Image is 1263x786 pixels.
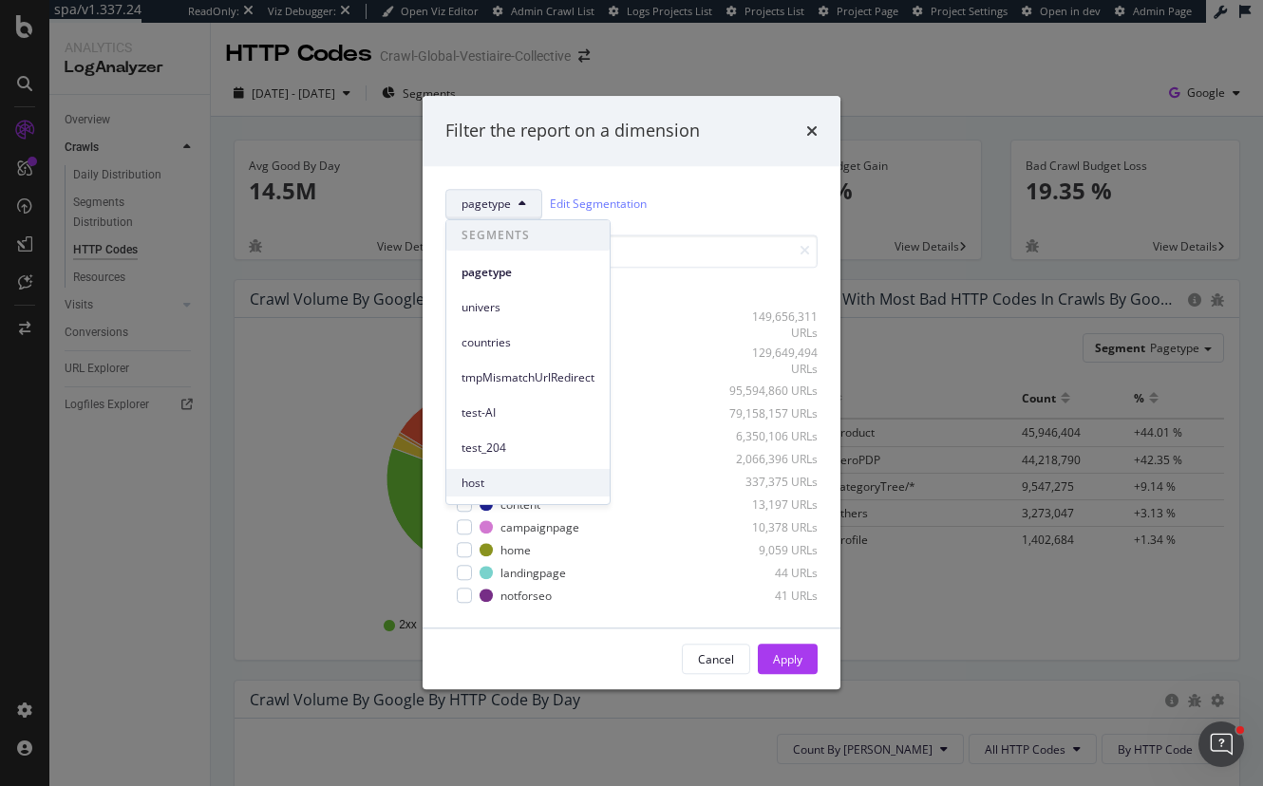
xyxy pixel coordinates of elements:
[445,283,818,299] div: Select all data available
[445,119,700,143] div: Filter the report on a dimension
[462,475,594,492] span: host
[423,96,840,689] div: modal
[725,588,818,604] div: 41 URLs
[445,189,542,219] button: pagetype
[500,519,579,535] div: campaignpage
[725,496,818,513] div: 13,197 URLs
[806,119,818,143] div: times
[725,383,818,399] div: 95,594,860 URLs
[698,651,734,667] div: Cancel
[773,651,802,667] div: Apply
[725,565,818,581] div: 44 URLs
[725,405,818,421] div: 79,158,157 URLs
[500,542,531,558] div: home
[758,645,818,675] button: Apply
[1198,721,1244,767] iframe: Intercom live chat
[462,440,594,457] span: test_204
[500,565,566,581] div: landingpage
[462,299,594,316] span: univers
[446,220,610,251] span: SEGMENTS
[682,645,750,675] button: Cancel
[462,334,594,351] span: countries
[725,428,818,444] div: 6,350,106 URLs
[725,345,818,377] div: 129,649,494 URLs
[550,195,647,215] a: Edit Segmentation
[462,369,594,386] span: tmpMismatchUrlRedirect
[725,309,818,341] div: 149,656,311 URLs
[725,542,818,558] div: 9,059 URLs
[500,588,552,604] div: notforseo
[462,264,594,281] span: pagetype
[445,234,818,268] input: Search
[725,451,818,467] div: 2,066,396 URLs
[462,196,511,212] span: pagetype
[462,404,594,421] span: test-AI
[725,519,818,535] div: 10,378 URLs
[725,474,818,490] div: 337,375 URLs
